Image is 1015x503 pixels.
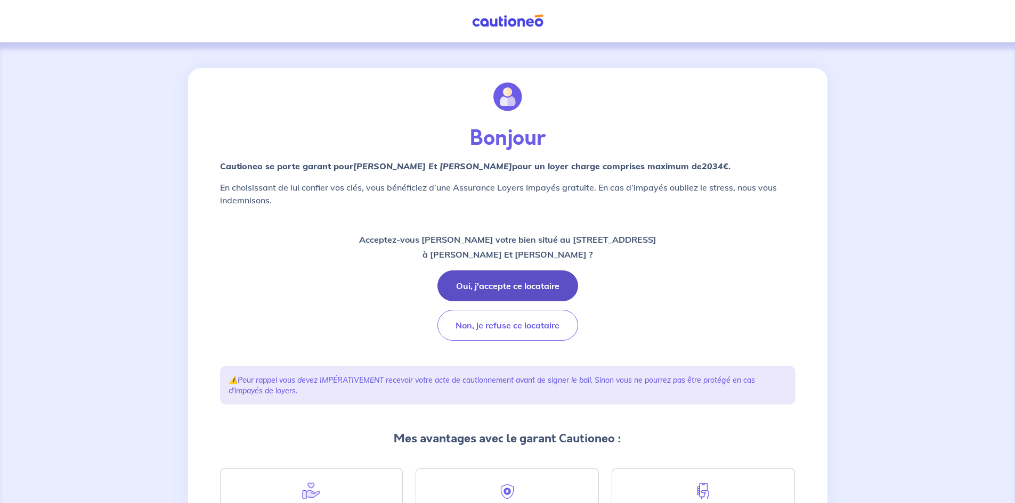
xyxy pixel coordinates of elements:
[229,375,787,396] p: ⚠️
[353,161,512,171] em: [PERSON_NAME] Et [PERSON_NAME]
[437,270,578,301] button: Oui, j'accepte ce locataire
[702,161,728,171] em: 2034€
[493,83,522,111] img: illu_account.svg
[694,482,713,500] img: hand-phone-blue.svg
[220,161,730,171] strong: Cautioneo se porte garant pour pour un loyer charge comprises maximum de .
[302,482,321,500] img: help.svg
[359,232,656,262] p: Acceptez-vous [PERSON_NAME] votre bien situé au [STREET_ADDRESS] à [PERSON_NAME] Et [PERSON_NAME] ?
[220,181,795,207] p: En choisissant de lui confier vos clés, vous bénéficiez d’une Assurance Loyers Impayés gratuite. ...
[220,430,795,447] p: Mes avantages avec le garant Cautioneo :
[468,14,548,28] img: Cautioneo
[229,375,755,395] em: Pour rappel vous devez IMPÉRATIVEMENT recevoir votre acte de cautionnement avant de signer le bai...
[498,482,517,501] img: security.svg
[220,126,795,151] p: Bonjour
[437,310,578,341] button: Non, je refuse ce locataire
